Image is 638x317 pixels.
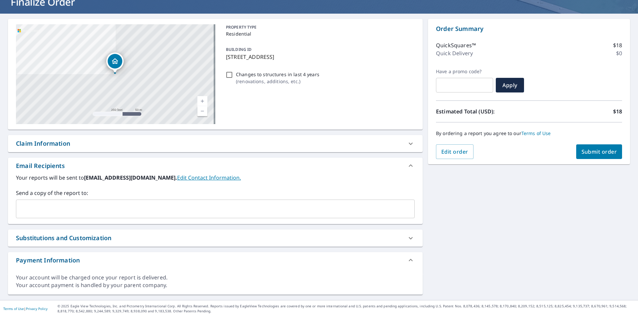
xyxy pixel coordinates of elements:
[236,71,319,78] p: Changes to structures in last 4 years
[197,96,207,106] a: Current Level 17, Zoom In
[226,24,412,30] p: PROPERTY TYPE
[8,158,423,174] div: Email Recipients
[106,53,124,73] div: Dropped pin, building 1, Residential property, 1221 N Center Rd Saginaw, MI 48638
[576,144,622,159] button: Submit order
[177,174,241,181] a: EditContactInfo
[84,174,177,181] b: [EMAIL_ADDRESS][DOMAIN_NAME].
[16,281,415,289] div: Your account payment is handled by your parent company.
[441,148,468,155] span: Edit order
[496,78,524,92] button: Apply
[16,189,415,197] label: Send a copy of the report to:
[582,148,617,155] span: Submit order
[236,78,319,85] p: ( renovations, additions, etc. )
[436,144,474,159] button: Edit order
[436,130,622,136] p: By ordering a report you agree to our
[226,53,412,61] p: [STREET_ADDRESS]
[197,106,207,116] a: Current Level 17, Zoom Out
[8,252,423,268] div: Payment Information
[26,306,48,311] a: Privacy Policy
[16,161,65,170] div: Email Recipients
[613,41,622,49] p: $18
[616,49,622,57] p: $0
[436,107,529,115] p: Estimated Total (USD):
[16,234,111,242] div: Substitutions and Customization
[436,49,473,57] p: Quick Delivery
[16,174,415,182] label: Your reports will be sent to
[16,139,70,148] div: Claim Information
[501,81,519,89] span: Apply
[57,304,635,314] p: © 2025 Eagle View Technologies, Inc. and Pictometry International Corp. All Rights Reserved. Repo...
[3,307,48,311] p: |
[8,135,423,152] div: Claim Information
[16,274,415,281] div: Your account will be charged once your report is delivered.
[521,130,551,136] a: Terms of Use
[613,107,622,115] p: $18
[436,69,493,75] label: Have a promo code?
[226,47,252,52] p: BUILDING ID
[436,24,622,33] p: Order Summary
[3,306,24,311] a: Terms of Use
[436,41,476,49] p: QuickSquares™
[16,256,80,265] div: Payment Information
[8,230,423,246] div: Substitutions and Customization
[226,30,412,37] p: Residential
